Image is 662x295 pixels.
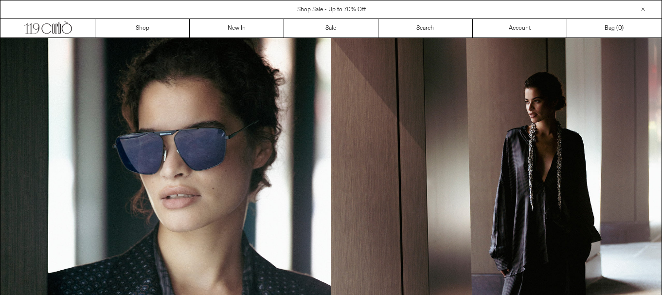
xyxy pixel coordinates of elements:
[284,19,378,37] a: Sale
[378,19,473,37] a: Search
[297,6,366,14] a: Shop Sale - Up to 70% Off
[95,19,190,37] a: Shop
[473,19,567,37] a: Account
[618,24,622,32] span: 0
[190,19,284,37] a: New In
[618,24,624,33] span: )
[567,19,662,37] a: Bag ()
